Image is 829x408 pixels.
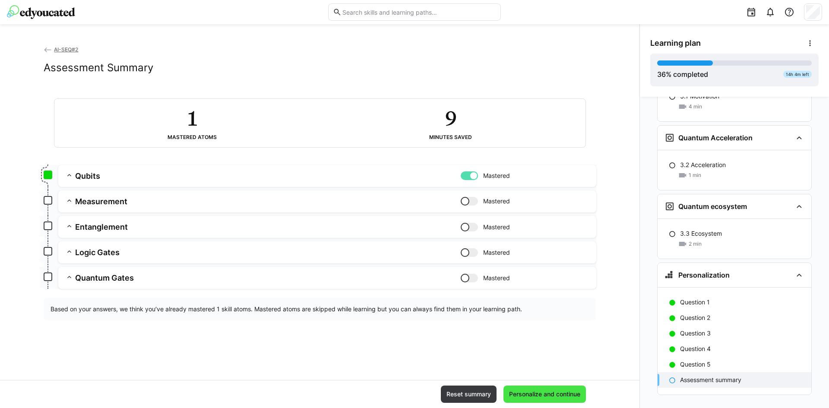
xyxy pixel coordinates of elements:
[678,271,730,279] h3: Personalization
[429,134,472,140] div: Minutes saved
[689,172,701,179] span: 1 min
[657,70,666,79] span: 36
[342,8,496,16] input: Search skills and learning paths…
[689,240,702,247] span: 2 min
[680,313,710,322] p: Question 2
[44,298,596,320] div: Based on your answers, we think you’ve already mastered 1 skill atoms. Mastered atoms are skipped...
[75,171,461,181] h3: Qubits
[483,171,510,180] span: Mastered
[75,222,461,232] h3: Entanglement
[75,196,461,206] h3: Measurement
[680,360,711,369] p: Question 5
[508,390,582,399] span: Personalize and continue
[689,103,702,110] span: 4 min
[483,223,510,231] span: Mastered
[445,106,456,131] h2: 9
[680,345,711,353] p: Question 4
[44,46,79,53] a: AI-SEQ#2
[503,386,586,403] button: Personalize and continue
[680,376,741,384] p: Assessment summary
[678,202,747,211] h3: Quantum ecosystem
[75,247,461,257] h3: Logic Gates
[483,197,510,206] span: Mastered
[783,71,812,78] div: 14h 4m left
[678,133,753,142] h3: Quantum Acceleration
[657,69,708,79] div: % completed
[680,329,711,338] p: Question 3
[54,46,78,53] span: AI-SEQ#2
[483,274,510,282] span: Mastered
[680,298,710,307] p: Question 1
[168,134,217,140] div: Mastered atoms
[650,38,701,48] span: Learning plan
[483,248,510,257] span: Mastered
[441,386,497,403] button: Reset summary
[75,273,461,283] h3: Quantum Gates
[188,106,196,131] h2: 1
[445,390,492,399] span: Reset summary
[44,61,153,74] h2: Assessment Summary
[680,161,726,169] p: 3.2 Acceleration
[680,229,722,238] p: 3.3 Ecosystem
